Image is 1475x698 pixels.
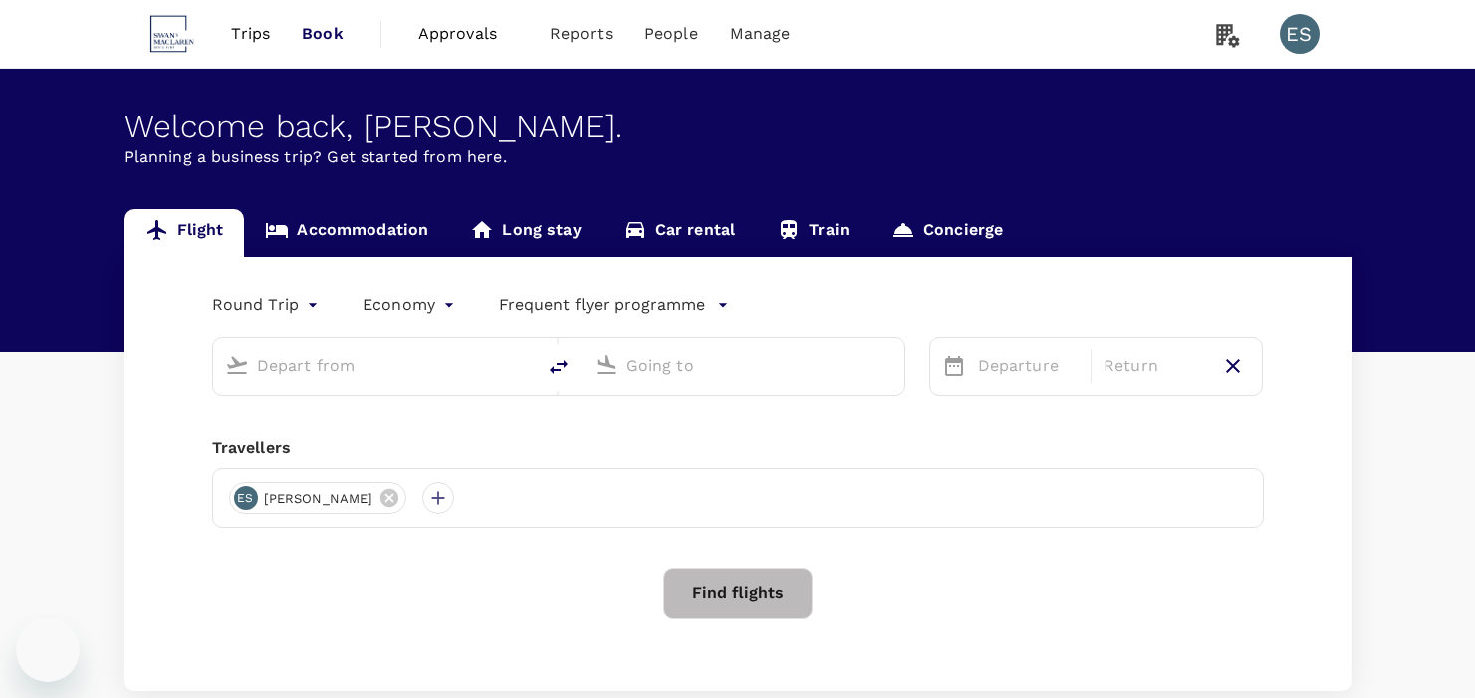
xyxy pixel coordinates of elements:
[550,22,613,46] span: Reports
[499,293,729,317] button: Frequent flyer programme
[756,209,870,257] a: Train
[229,482,407,514] div: ES[PERSON_NAME]
[212,289,324,321] div: Round Trip
[124,145,1352,169] p: Planning a business trip? Get started from here.
[231,22,270,46] span: Trips
[124,12,216,56] img: Swan & Maclaren Group
[663,568,813,619] button: Find flights
[363,289,459,321] div: Economy
[302,22,344,46] span: Book
[978,354,1079,378] p: Departure
[603,209,757,257] a: Car rental
[535,344,583,391] button: delete
[244,209,449,257] a: Accommodation
[1104,354,1204,378] p: Return
[16,618,80,682] iframe: Button to launch messaging window
[870,209,1024,257] a: Concierge
[730,22,791,46] span: Manage
[418,22,518,46] span: Approvals
[626,350,862,381] input: Going to
[521,363,525,367] button: Open
[124,109,1352,145] div: Welcome back , [PERSON_NAME] .
[890,363,894,367] button: Open
[449,209,602,257] a: Long stay
[499,293,705,317] p: Frequent flyer programme
[252,489,385,509] span: [PERSON_NAME]
[257,350,493,381] input: Depart from
[234,486,258,510] div: ES
[212,436,1264,460] div: Travellers
[124,209,245,257] a: Flight
[1280,14,1320,54] div: ES
[644,22,698,46] span: People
